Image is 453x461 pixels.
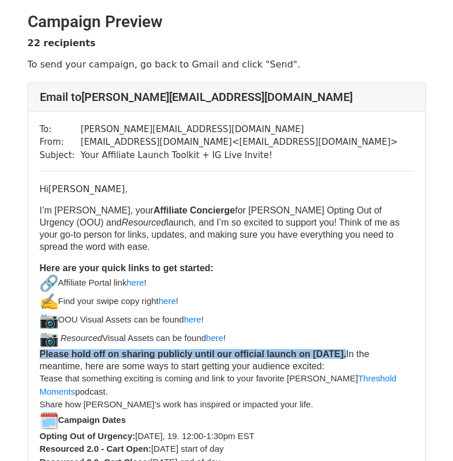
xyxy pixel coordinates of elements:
a: Threshold Moments [40,373,397,396]
font: [DATE], 19. 12:00-1:30pm EST [40,431,254,441]
td: [PERSON_NAME][EMAIL_ADDRESS][DOMAIN_NAME] [81,123,398,136]
font: I’m [PERSON_NAME], your for [PERSON_NAME] Opting Out of Urgency (OOU) and launch, and I’m so exci... [40,205,400,252]
a: here [206,333,223,343]
p: To send your campaign, go back to Gmail and click "Send". [28,58,426,70]
b: Resourced 2.0 - Cart Open: [40,444,151,453]
i: Resourced [122,218,166,227]
i: Resourced [61,333,103,343]
img: 📷 [40,329,58,348]
b: Opting Out of Urgency: [40,431,136,441]
strong: Affiliate Concierge [154,205,235,215]
strong: 22 recipients [28,38,96,48]
img: 🗓️ [40,411,58,430]
h4: Email to [PERSON_NAME][EMAIL_ADDRESS][DOMAIN_NAME] [40,90,414,104]
img: 📷 [40,311,58,329]
p: [PERSON_NAME] [40,183,414,195]
img: ✍️ [40,293,58,311]
h2: Campaign Preview [28,12,426,32]
td: Your Affiliate Launch Toolkit + IG Live Invite! [81,149,398,162]
font: [DATE] start of day [40,444,224,453]
font: Share how [PERSON_NAME]’s work has inspired or impacted your life. [40,399,313,409]
font: Affiliate Portal link ! Find your swipe copy right ! OOU Visual Assets can be found ! Visual Asse... [40,278,226,343]
b: Campaign Dates [40,415,126,425]
a: here [126,278,144,287]
font: In the meantime, here are some ways to start getting your audience excited: [40,349,369,371]
td: To: [40,123,81,136]
a: here [159,296,176,306]
td: From: [40,136,81,149]
font: Hi [40,184,48,194]
font: Tease that something exciting is coming and link to your favorite [PERSON_NAME] podcast. [40,373,397,396]
b: Here are your quick links to get started: [40,263,214,273]
span: , [125,184,128,194]
td: Subject: [40,149,81,162]
td: [EMAIL_ADDRESS][DOMAIN_NAME] < [EMAIL_ADDRESS][DOMAIN_NAME] > [81,136,398,149]
img: 🔗 [40,274,58,293]
strong: Please hold off on sharing publicly until our official launch on [DATE]. [40,349,346,359]
a: here [184,314,201,324]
